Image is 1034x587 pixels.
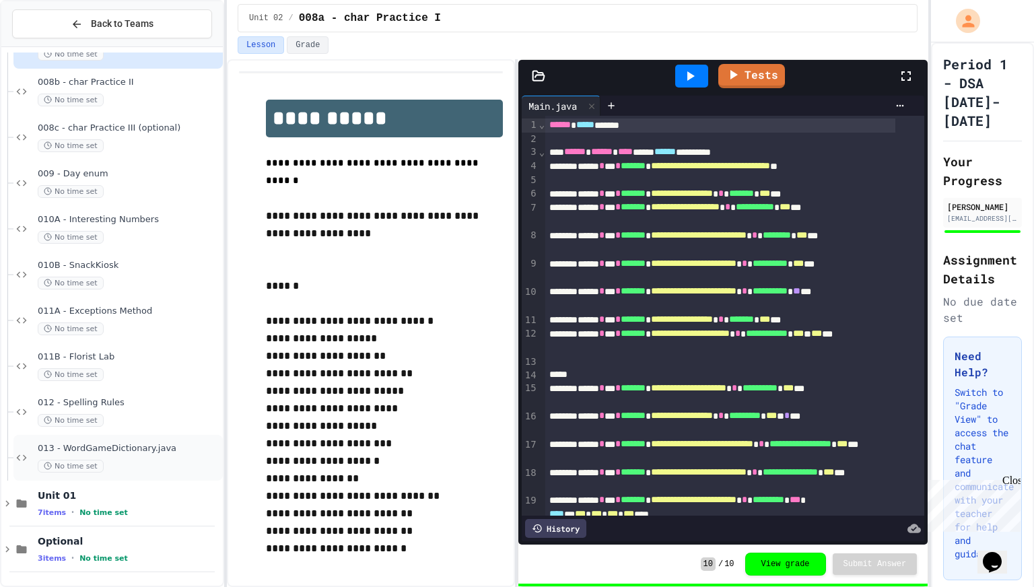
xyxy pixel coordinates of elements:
div: 15 [522,382,539,410]
div: 19 [522,494,539,522]
button: View grade [745,553,826,576]
div: 3 [522,145,539,160]
h2: Assignment Details [943,250,1022,288]
span: • [71,507,74,518]
div: 4 [522,160,539,174]
span: Fold line [539,119,545,130]
h3: Need Help? [955,348,1010,380]
span: No time set [38,231,104,244]
div: 9 [522,257,539,285]
span: No time set [38,460,104,473]
div: Chat with us now!Close [5,5,93,85]
button: Grade [287,36,329,54]
span: / [289,13,294,24]
div: 12 [522,327,539,355]
div: 6 [522,187,539,201]
span: 10 [724,559,734,569]
span: / [718,559,723,569]
span: Fold line [539,147,545,158]
div: 18 [522,467,539,495]
span: No time set [79,554,128,563]
h1: Period 1 - DSA [DATE]-[DATE] [943,55,1022,130]
div: [EMAIL_ADDRESS][DOMAIN_NAME] [947,213,1018,223]
div: 5 [522,174,539,187]
span: 013 - WordGameDictionary.java [38,443,220,454]
span: 7 items [38,508,66,517]
iframe: chat widget [922,475,1021,532]
iframe: chat widget [977,533,1021,574]
a: Tests [718,64,785,88]
button: Back to Teams [12,9,212,38]
span: No time set [38,139,104,152]
span: No time set [38,368,104,381]
span: 009 - Day enum [38,168,220,180]
span: 008c - char Practice III (optional) [38,123,220,134]
div: History [525,519,586,538]
div: 8 [522,229,539,257]
span: 008a - char Practice I [299,10,441,26]
span: No time set [38,94,104,106]
span: 008b - char Practice II [38,77,220,88]
span: Submit Answer [843,559,907,569]
h2: Your Progress [943,152,1022,190]
div: 7 [522,201,539,230]
span: Unit 02 [249,13,283,24]
span: 3 items [38,554,66,563]
span: 10 [701,557,716,571]
div: No due date set [943,293,1022,326]
div: 16 [522,410,539,438]
span: No time set [38,414,104,427]
p: Switch to "Grade View" to access the chat feature and communicate with your teacher for help and ... [955,386,1010,561]
span: 010A - Interesting Numbers [38,214,220,226]
div: [PERSON_NAME] [947,201,1018,213]
div: My Account [942,5,984,36]
span: 011A - Exceptions Method [38,306,220,317]
span: Back to Teams [91,17,153,31]
div: 13 [522,355,539,369]
div: Main.java [522,99,584,113]
span: Optional [38,535,220,547]
div: 1 [522,118,539,133]
div: Main.java [522,96,600,116]
span: • [71,553,74,563]
div: 11 [522,314,539,328]
button: Lesson [238,36,284,54]
div: 2 [522,133,539,146]
span: 010B - SnackKiosk [38,260,220,271]
span: No time set [38,48,104,61]
div: 14 [522,369,539,382]
span: No time set [38,185,104,198]
span: No time set [79,508,128,517]
button: Submit Answer [833,553,918,575]
span: 012 - Spelling Rules [38,397,220,409]
span: No time set [38,322,104,335]
div: 17 [522,438,539,467]
span: 011B - Florist Lab [38,351,220,363]
span: Unit 01 [38,489,220,502]
div: 10 [522,285,539,314]
span: No time set [38,277,104,289]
